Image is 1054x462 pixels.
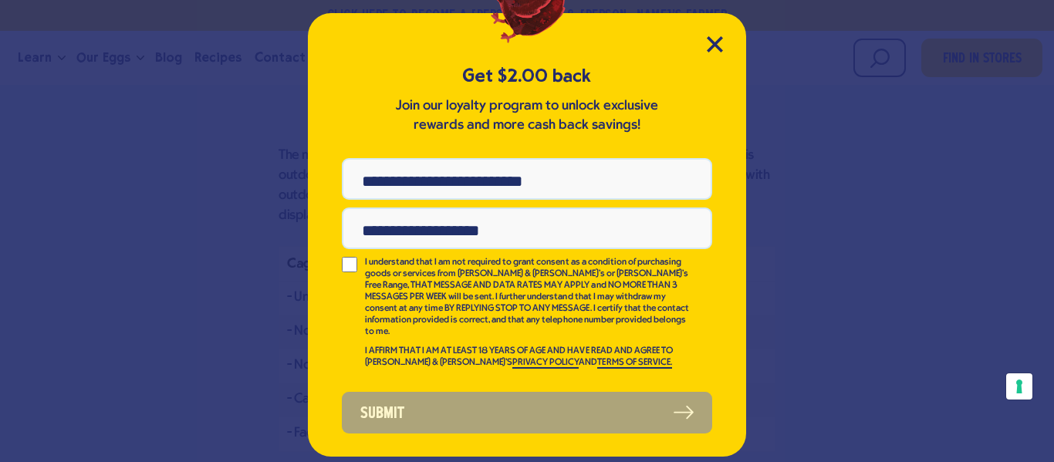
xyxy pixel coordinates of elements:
[392,96,662,135] p: Join our loyalty program to unlock exclusive rewards and more cash back savings!
[342,392,712,433] button: Submit
[512,358,579,369] a: PRIVACY POLICY
[1006,373,1032,400] button: Your consent preferences for tracking technologies
[342,257,357,272] input: I understand that I am not required to grant consent as a condition of purchasing goods or servic...
[707,36,723,52] button: Close Modal
[365,257,691,338] p: I understand that I am not required to grant consent as a condition of purchasing goods or servic...
[597,358,671,369] a: TERMS OF SERVICE.
[365,346,691,369] p: I AFFIRM THAT I AM AT LEAST 18 YEARS OF AGE AND HAVE READ AND AGREE TO [PERSON_NAME] & [PERSON_NA...
[342,63,712,89] h5: Get $2.00 back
